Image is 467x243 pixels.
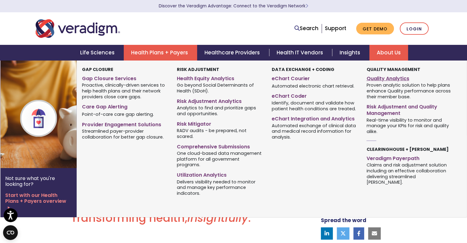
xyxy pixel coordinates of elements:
[400,22,429,35] a: Login
[5,175,72,187] p: Not sure what you're looking for?
[177,141,263,150] a: Comprehensive Submissions
[177,105,263,117] span: Analytics to find and prioritize gaps and opportunities.
[36,211,286,229] h2: Transforming health, .
[272,73,357,82] a: eChart Courier
[177,127,263,139] span: RADV audits - be prepared, not scared.
[82,66,113,73] strong: Gap Closure
[321,217,366,224] strong: Spread the word
[177,119,263,127] a: Risk Mitigator
[272,83,354,89] span: Automated electronic chart retrieval.
[0,61,99,168] img: Health Plan Payers
[272,91,357,100] a: eChart Coder
[366,117,452,135] span: Real-time visibility to monitor and manage your KPIs for risk and quality alike.
[82,119,168,128] a: Provider Engagement Solutions
[366,146,448,152] strong: Clearinghouse + [PERSON_NAME]
[366,101,452,117] a: Risk Adjustment and Quality Management
[269,45,332,61] a: Health IT Vendors
[82,82,168,100] span: Proactive, clinically-driven services to help health plans and their network providers close care...
[272,113,357,122] a: eChart Integration and Analytics
[177,96,263,105] a: Risk Adjustment Analytics
[36,18,120,39] img: Veradigm logo
[366,82,452,100] span: Proven analytic solution to help plans enhance Quality performance across their member base.
[366,153,452,162] a: Veradigm Payerpath
[82,101,168,110] a: Care Gap Alerting
[177,150,263,168] span: One cloud-based data management platform for all government programs.
[332,45,369,61] a: Insights
[82,111,154,117] span: Point-of-care care gap alerting.
[294,24,318,33] a: Search
[197,45,269,61] a: Healthcare Providers
[366,73,452,82] a: Quality Analytics
[369,45,408,61] a: About Us
[177,178,263,196] span: Delivers visibility needed to monitor and manage key performance indicators.
[177,82,263,94] span: Go beyond Social Determinants of Health (SDoH).
[177,73,263,82] a: Health Equity Analytics
[124,45,197,61] a: Health Plans + Payers
[3,225,18,240] button: Open CMP widget
[325,25,346,32] a: Support
[349,199,460,236] iframe: Drift Chat Widget
[177,170,263,178] a: Utilization Analytics
[82,128,168,140] span: Streamlined payer-provider collaboration for better gap closure.
[272,122,357,140] span: Automated exchange of clinical data and medical record information for analysis.
[82,73,168,82] a: Gap Closure Services
[366,162,452,185] span: Claims and risk adjustment solution including an effective collaboration delivering streamlined [...
[272,100,357,112] span: Identify, document and validate how patient health conditions are treated.
[305,3,308,9] span: Learn More
[177,66,219,73] strong: Risk Adjustment
[187,210,248,226] em: Insightfully
[5,192,72,210] a: Start with our Health Plans + Payers overview
[366,66,420,73] strong: Quality Management
[272,66,334,73] strong: Data Exchange + Coding
[356,23,394,35] a: Get Demo
[159,3,308,9] a: Discover the Veradigm Advantage: Connect to the Veradigm NetworkLearn More
[73,45,124,61] a: Life Sciences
